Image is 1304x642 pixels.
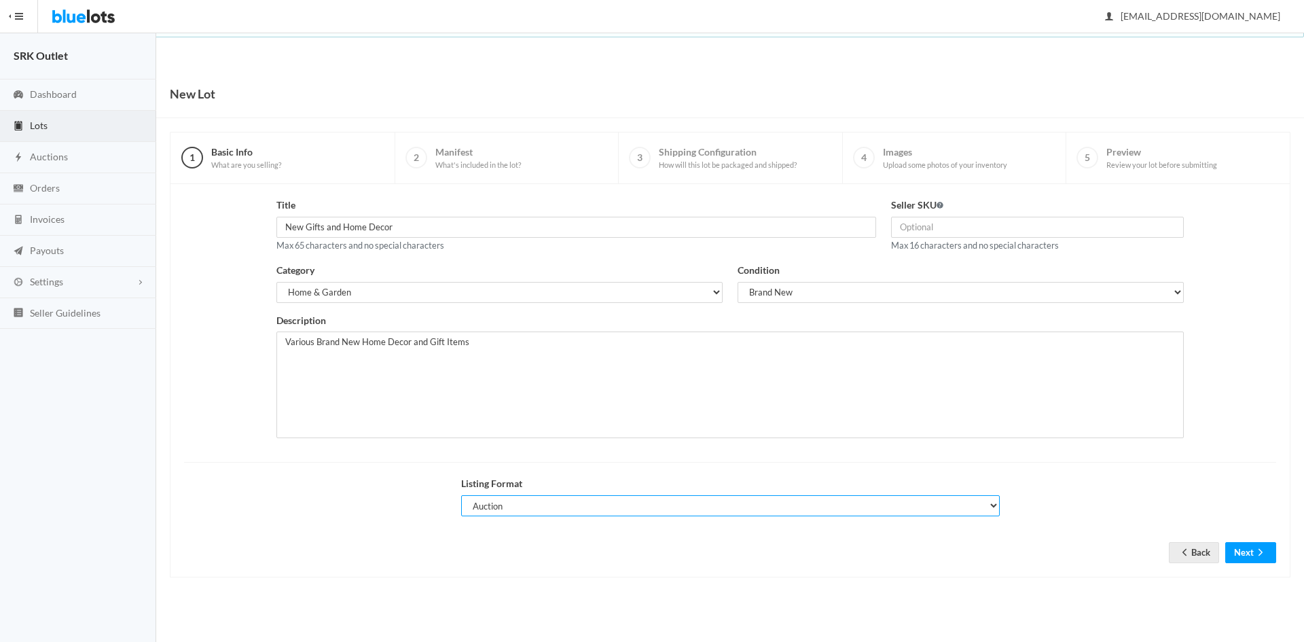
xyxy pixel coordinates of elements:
h1: New Lot [170,84,215,104]
ion-icon: clipboard [12,120,25,133]
ion-icon: arrow forward [1254,547,1267,560]
strong: SRK Outlet [14,49,68,62]
ion-icon: list box [12,307,25,320]
span: 2 [405,147,427,168]
ion-icon: person [1102,11,1116,24]
span: 1 [181,147,203,168]
span: Preview [1106,146,1217,170]
label: Condition [738,263,780,279]
label: Category [276,263,314,279]
span: Auctions [30,151,68,162]
span: Manifest [435,146,521,170]
label: Seller SKU [891,198,943,213]
ion-icon: arrow back [1178,547,1191,560]
span: 3 [629,147,651,168]
ion-icon: calculator [12,214,25,227]
span: 5 [1076,147,1098,168]
span: What are you selling? [211,160,281,170]
label: Title [276,198,295,213]
label: Description [276,313,326,329]
ion-icon: paper plane [12,245,25,258]
a: arrow backBack [1169,542,1219,563]
ion-icon: cash [12,183,25,196]
span: Basic Info [211,146,281,170]
span: 4 [853,147,875,168]
ion-icon: speedometer [12,89,25,102]
span: Orders [30,182,60,194]
small: Max 16 characters and no special characters [891,240,1059,251]
ion-icon: flash [12,151,25,164]
input: e.g. North Face, Polarmax and More Women's Winter Apparel [276,217,877,238]
label: Listing Format [461,476,522,492]
span: Images [883,146,1007,170]
span: Shipping Configuration [659,146,797,170]
span: Lots [30,120,48,131]
button: Nextarrow forward [1225,542,1276,563]
span: Payouts [30,245,64,256]
small: Max 65 characters and no special characters [276,240,444,251]
span: Invoices [30,213,65,225]
span: Settings [30,276,63,287]
span: What's included in the lot? [435,160,521,170]
span: How will this lot be packaged and shipped? [659,160,797,170]
span: Seller Guidelines [30,307,101,319]
ion-icon: cog [12,277,25,289]
span: [EMAIL_ADDRESS][DOMAIN_NAME] [1106,10,1280,22]
span: Review your lot before submitting [1106,160,1217,170]
input: Optional [891,217,1184,238]
span: Upload some photos of your inventory [883,160,1007,170]
span: Dashboard [30,88,77,100]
